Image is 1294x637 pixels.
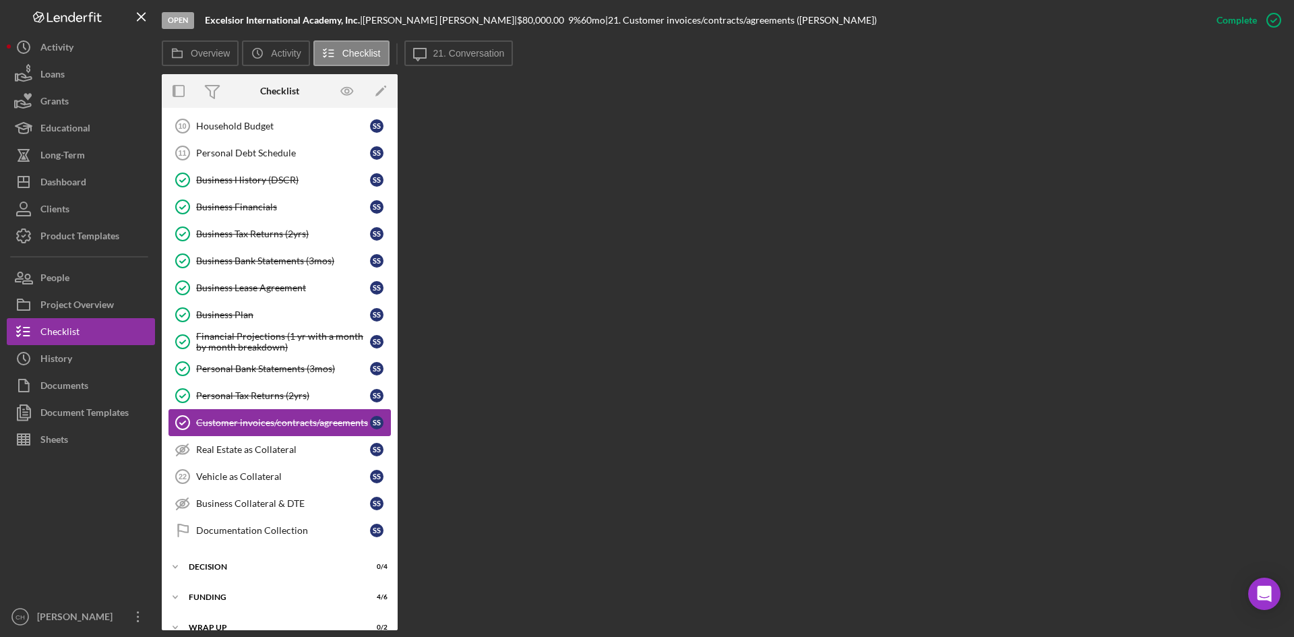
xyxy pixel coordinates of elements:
[40,399,129,429] div: Document Templates
[196,175,370,185] div: Business History (DSCR)
[260,86,299,96] div: Checklist
[370,335,383,348] div: S S
[168,220,391,247] a: Business Tax Returns (2yrs)SS
[7,399,155,426] button: Document Templates
[7,61,155,88] button: Loans
[1248,578,1281,610] div: Open Intercom Messenger
[1216,7,1257,34] div: Complete
[40,426,68,456] div: Sheets
[40,142,85,172] div: Long-Term
[7,115,155,142] a: Educational
[16,613,25,621] text: CH
[168,436,391,463] a: Real Estate as CollateralSS
[7,291,155,318] button: Project Overview
[581,15,605,26] div: 60 mo
[189,593,354,601] div: Funding
[370,119,383,133] div: S S
[363,624,388,632] div: 0 / 2
[196,282,370,293] div: Business Lease Agreement
[162,40,239,66] button: Overview
[7,142,155,169] button: Long-Term
[7,345,155,372] button: History
[189,563,354,571] div: Decision
[168,409,391,436] a: Customer invoices/contracts/agreementsSS
[205,14,360,26] b: Excelsior International Academy, Inc.
[168,355,391,382] a: Personal Bank Statements (3mos)SS
[40,169,86,199] div: Dashboard
[179,473,187,481] tspan: 22
[196,471,370,482] div: Vehicle as Collateral
[196,390,370,401] div: Personal Tax Returns (2yrs)
[370,497,383,510] div: S S
[40,264,69,295] div: People
[7,195,155,222] button: Clients
[7,34,155,61] button: Activity
[7,222,155,249] button: Product Templates
[370,254,383,268] div: S S
[271,48,301,59] label: Activity
[168,140,391,166] a: 11Personal Debt ScheduleSS
[40,318,80,348] div: Checklist
[7,426,155,453] button: Sheets
[178,149,186,157] tspan: 11
[168,166,391,193] a: Business History (DSCR)SS
[196,255,370,266] div: Business Bank Statements (3mos)
[7,318,155,345] a: Checklist
[433,48,505,59] label: 21. Conversation
[370,470,383,483] div: S S
[7,88,155,115] button: Grants
[370,416,383,429] div: S S
[205,15,363,26] div: |
[189,624,354,632] div: Wrap up
[370,173,383,187] div: S S
[40,195,69,226] div: Clients
[363,15,517,26] div: [PERSON_NAME] [PERSON_NAME] |
[196,309,370,320] div: Business Plan
[196,444,370,455] div: Real Estate as Collateral
[370,443,383,456] div: S S
[196,417,370,428] div: Customer invoices/contracts/agreements
[168,517,391,544] a: Documentation CollectionSS
[196,331,370,353] div: Financial Projections (1 yr with a month by month breakdown)
[196,121,370,131] div: Household Budget
[162,12,194,29] div: Open
[40,345,72,375] div: History
[313,40,390,66] button: Checklist
[196,525,370,536] div: Documentation Collection
[40,115,90,145] div: Educational
[7,169,155,195] a: Dashboard
[168,113,391,140] a: 10Household BudgetSS
[370,362,383,375] div: S S
[168,328,391,355] a: Financial Projections (1 yr with a month by month breakdown)SS
[370,146,383,160] div: S S
[7,372,155,399] button: Documents
[196,202,370,212] div: Business Financials
[370,227,383,241] div: S S
[40,291,114,322] div: Project Overview
[196,498,370,509] div: Business Collateral & DTE
[168,382,391,409] a: Personal Tax Returns (2yrs)SS
[196,148,370,158] div: Personal Debt Schedule
[517,15,568,26] div: $80,000.00
[34,603,121,634] div: [PERSON_NAME]
[168,274,391,301] a: Business Lease AgreementSS
[342,48,381,59] label: Checklist
[40,61,65,91] div: Loans
[370,308,383,322] div: S S
[568,15,581,26] div: 9 %
[40,222,119,253] div: Product Templates
[7,264,155,291] button: People
[370,524,383,537] div: S S
[242,40,309,66] button: Activity
[168,301,391,328] a: Business PlanSS
[370,389,383,402] div: S S
[40,34,73,64] div: Activity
